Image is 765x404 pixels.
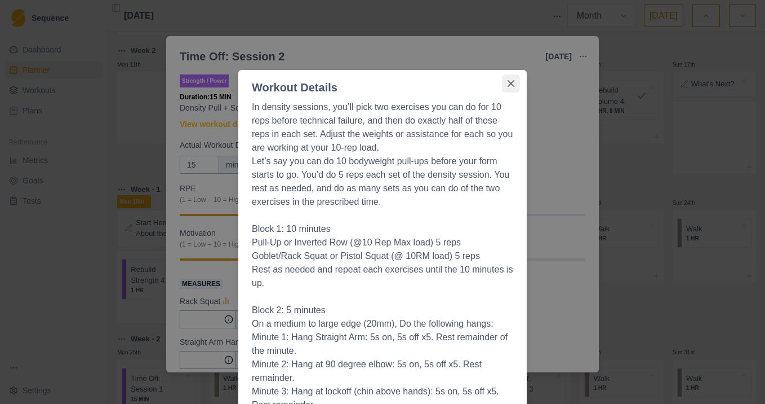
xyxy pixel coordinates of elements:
p: Goblet/Rack Squat or Pistol Squat (@ 10RM load) 5 reps [252,249,513,263]
p: Block 1: 10 minutes [252,222,513,236]
p: Pull-Up or Inverted Row (@10 Rep Max load) 5 reps [252,236,513,249]
p: In density sessions, you’ll pick two exercises you can do for 10 reps before technical failure, a... [252,100,513,155]
p: Rest as needed and repeat each exercises until the 10 minutes is up. [252,263,513,290]
p: Minute 2: Hang at 90 degree elbow: 5s on, 5s off x5. Rest remainder. [252,358,513,385]
header: Workout Details [238,70,527,96]
p: On a medium to large edge (20mm), Do the following hangs: [252,317,513,331]
p: Block 2: 5 minutes [252,304,513,317]
button: Close [502,74,520,93]
p: Minute 1: Hang Straight Arm: 5s on, 5s off x5. Rest remainder of the minute. [252,331,513,358]
p: Let’s say you can do 10 bodyweight pull-ups before your form starts to go. You’d do 5 reps each s... [252,155,513,209]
